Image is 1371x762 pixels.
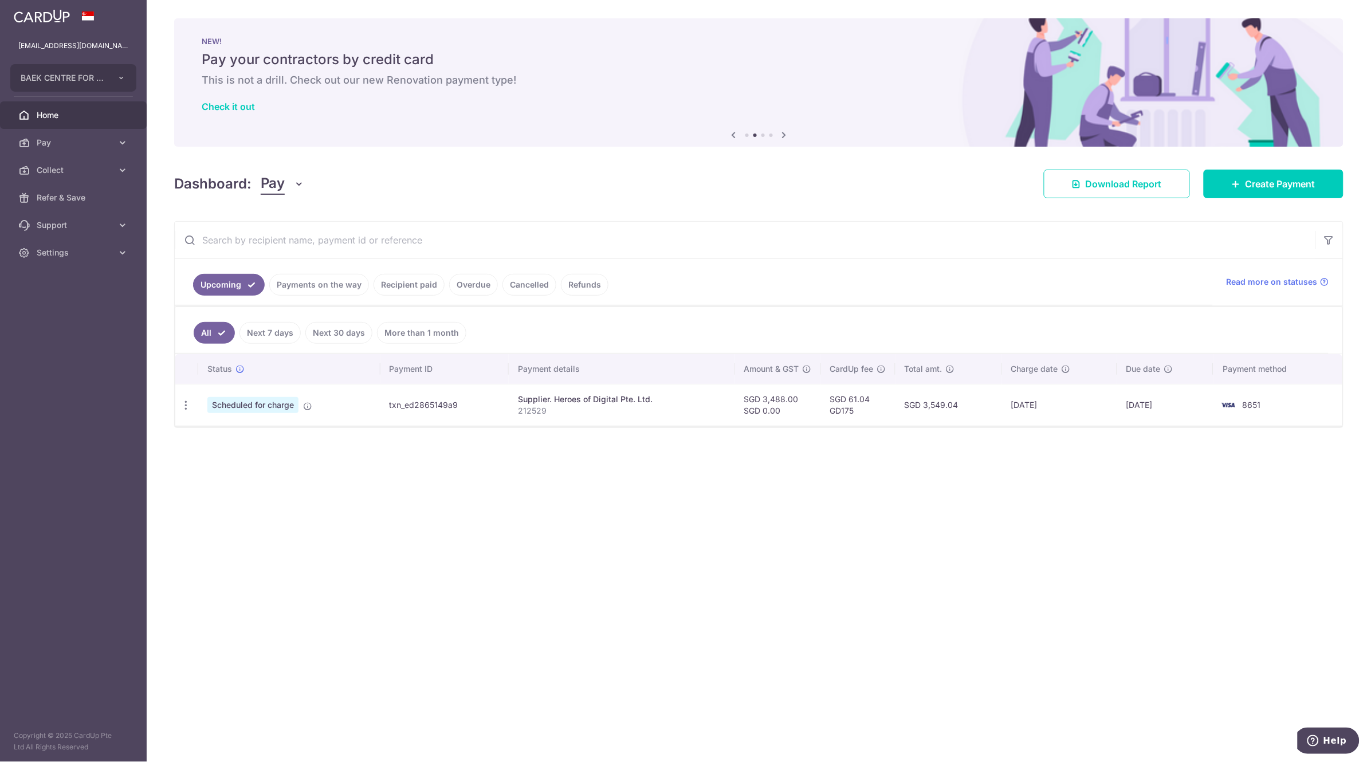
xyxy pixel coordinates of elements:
span: Create Payment [1246,177,1315,191]
td: [DATE] [1002,384,1117,426]
span: Pay [261,173,285,195]
span: 8651 [1242,400,1260,410]
td: [DATE] [1117,384,1213,426]
span: Collect [37,164,112,176]
th: Payment ID [380,354,509,384]
img: Renovation banner [174,18,1343,147]
a: Download Report [1044,170,1190,198]
input: Search by recipient name, payment id or reference [175,222,1315,258]
a: Cancelled [502,274,556,296]
button: Pay [261,173,305,195]
a: Overdue [449,274,498,296]
th: Payment method [1213,354,1342,384]
a: Next 30 days [305,322,372,344]
span: Home [37,109,112,121]
a: Upcoming [193,274,265,296]
h5: Pay your contractors by credit card [202,50,1316,69]
p: 212529 [518,405,726,417]
span: Pay [37,137,112,148]
img: Bank Card [1217,398,1240,412]
button: BAEK CENTRE FOR AESTHETIC AND IMPLANT DENTISTRY PTE. LTD. [10,64,136,92]
span: Download Report [1086,177,1162,191]
div: Supplier. Heroes of Digital Pte. Ltd. [518,394,726,405]
td: SGD 3,488.00 SGD 0.00 [735,384,821,426]
a: More than 1 month [377,322,466,344]
h4: Dashboard: [174,174,252,194]
span: Settings [37,247,112,258]
span: Total amt. [905,363,942,375]
iframe: Opens a widget where you can find more information [1298,728,1360,756]
td: SGD 61.04 GD175 [821,384,895,426]
a: Read more on statuses [1227,276,1329,288]
a: Create Payment [1204,170,1343,198]
span: Scheduled for charge [207,397,298,413]
span: Refer & Save [37,192,112,203]
p: NEW! [202,37,1316,46]
span: CardUp fee [830,363,874,375]
a: Check it out [202,101,255,112]
p: [EMAIL_ADDRESS][DOMAIN_NAME] [18,40,128,52]
span: Charge date [1011,363,1058,375]
td: txn_ed2865149a9 [380,384,509,426]
h6: This is not a drill. Check out our new Renovation payment type! [202,73,1316,87]
img: CardUp [14,9,70,23]
span: Read more on statuses [1227,276,1318,288]
span: Amount & GST [744,363,799,375]
th: Payment details [509,354,735,384]
span: Status [207,363,232,375]
a: Payments on the way [269,274,369,296]
a: Refunds [561,274,608,296]
span: BAEK CENTRE FOR AESTHETIC AND IMPLANT DENTISTRY PTE. LTD. [21,72,105,84]
span: Due date [1126,363,1161,375]
span: Support [37,219,112,231]
a: Recipient paid [374,274,445,296]
a: Next 7 days [239,322,301,344]
a: All [194,322,235,344]
td: SGD 3,549.04 [895,384,1002,426]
